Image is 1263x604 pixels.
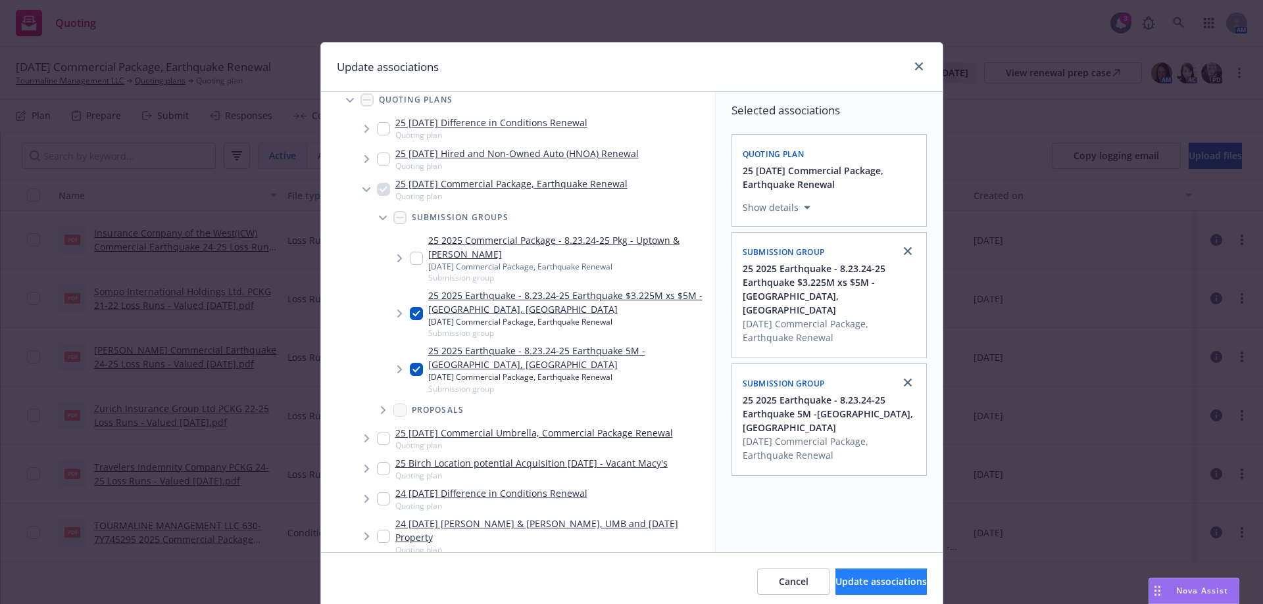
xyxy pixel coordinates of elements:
[900,243,916,259] a: close
[395,456,668,470] a: 25 Birch Location potential Acquisition [DATE] - Vacant Macy's
[428,344,710,371] a: 25 2025 Earthquake - 8.23.24-25 Earthquake 5M -[GEOGRAPHIC_DATA], [GEOGRAPHIC_DATA]
[395,147,639,160] a: 25 [DATE] Hired and Non-Owned Auto (HNOA) Renewal
[779,575,808,588] span: Cancel
[1176,585,1228,596] span: Nova Assist
[428,261,710,272] div: [DATE] Commercial Package, Earthquake Renewal
[731,103,927,118] span: Selected associations
[911,58,927,74] a: close
[395,160,639,172] span: Quoting plan
[900,375,916,390] a: close
[395,129,587,141] span: Quoting plan
[428,316,710,327] div: [DATE] Commercial Package, Earthquake Renewal
[395,517,710,544] a: 24 [DATE] [PERSON_NAME] & [PERSON_NAME], UMB and [DATE] Property
[743,393,918,434] button: 25 2025 Earthquake - 8.23.24-25 Earthquake 5M -[GEOGRAPHIC_DATA], [GEOGRAPHIC_DATA]
[395,544,710,555] span: Quoting plan
[337,58,439,76] h1: Update associations
[395,486,587,500] a: 24 [DATE] Difference in Conditions Renewal
[743,262,918,317] button: 25 2025 Earthquake - 8.23.24-25 Earthquake $3.225M xs $5M - [GEOGRAPHIC_DATA], [GEOGRAPHIC_DATA]
[737,200,816,216] button: Show details
[412,406,464,414] span: Proposals
[428,289,710,316] a: 25 2025 Earthquake - 8.23.24-25 Earthquake $3.225M xs $5M - [GEOGRAPHIC_DATA], [GEOGRAPHIC_DATA]
[743,378,825,389] span: Submission group
[428,327,710,338] span: Submission group
[379,96,453,104] span: Quoting plans
[395,116,587,129] a: 25 [DATE] Difference in Conditions Renewal
[1149,578,1166,603] div: Drag to move
[835,575,927,588] span: Update associations
[395,440,673,451] span: Quoting plan
[743,317,918,344] span: [DATE] Commercial Package, Earthquake Renewal
[428,383,710,394] span: Submission group
[1149,578,1239,604] button: Nova Assist
[395,500,587,511] span: Quoting plan
[412,214,508,221] span: Submission groups
[743,246,825,258] span: Submission group
[428,233,710,261] a: 25 2025 Commercial Package - 8.23.24-25 Pkg - Uptown & [PERSON_NAME]
[743,164,918,191] button: 25 [DATE] Commercial Package, Earthquake Renewal
[835,569,927,595] button: Update associations
[428,371,710,383] div: [DATE] Commercial Package, Earthquake Renewal
[743,149,805,160] span: Quoting plan
[428,272,710,283] span: Submission group
[757,569,830,595] button: Cancel
[395,426,673,440] a: 25 [DATE] Commercial Umbrella, Commercial Package Renewal
[743,434,918,462] span: [DATE] Commercial Package, Earthquake Renewal
[395,470,668,481] span: Quoting plan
